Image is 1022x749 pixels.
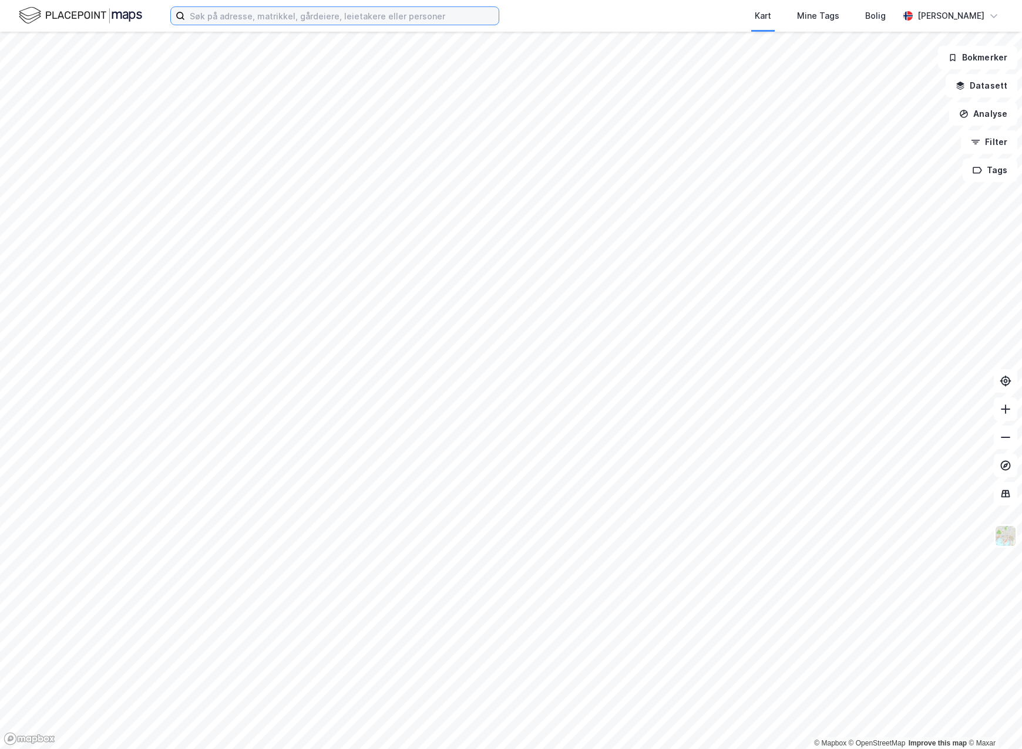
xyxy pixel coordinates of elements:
[949,102,1017,126] button: Analyse
[4,732,55,745] a: Mapbox homepage
[994,525,1017,547] img: Z
[185,7,499,25] input: Søk på adresse, matrikkel, gårdeiere, leietakere eller personer
[963,693,1022,749] div: Kontrollprogram for chat
[849,739,906,747] a: OpenStreetMap
[946,74,1017,97] button: Datasett
[865,9,886,23] div: Bolig
[19,5,142,26] img: logo.f888ab2527a4732fd821a326f86c7f29.svg
[917,9,984,23] div: [PERSON_NAME]
[963,693,1022,749] iframe: Chat Widget
[797,9,839,23] div: Mine Tags
[909,739,967,747] a: Improve this map
[961,130,1017,154] button: Filter
[938,46,1017,69] button: Bokmerker
[814,739,846,747] a: Mapbox
[755,9,771,23] div: Kart
[963,158,1017,182] button: Tags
